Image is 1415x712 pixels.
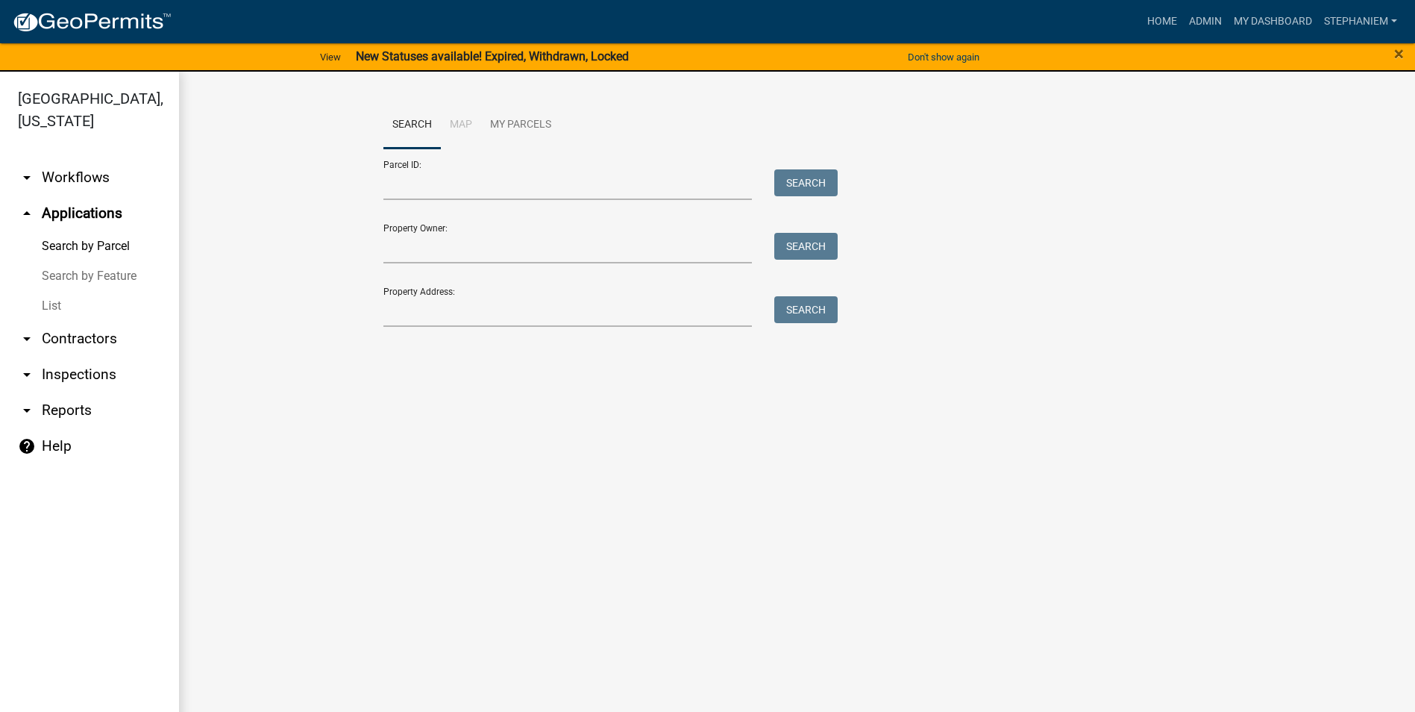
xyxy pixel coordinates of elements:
[314,45,347,69] a: View
[1183,7,1228,36] a: Admin
[18,204,36,222] i: arrow_drop_up
[18,437,36,455] i: help
[774,296,838,323] button: Search
[18,330,36,348] i: arrow_drop_down
[774,233,838,260] button: Search
[481,102,560,149] a: My Parcels
[774,169,838,196] button: Search
[356,49,629,63] strong: New Statuses available! Expired, Withdrawn, Locked
[1394,43,1404,64] span: ×
[18,169,36,187] i: arrow_drop_down
[18,402,36,419] i: arrow_drop_down
[18,366,36,384] i: arrow_drop_down
[1141,7,1183,36] a: Home
[1394,45,1404,63] button: Close
[902,45,985,69] button: Don't show again
[1318,7,1403,36] a: StephanieM
[383,102,441,149] a: Search
[1228,7,1318,36] a: My Dashboard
